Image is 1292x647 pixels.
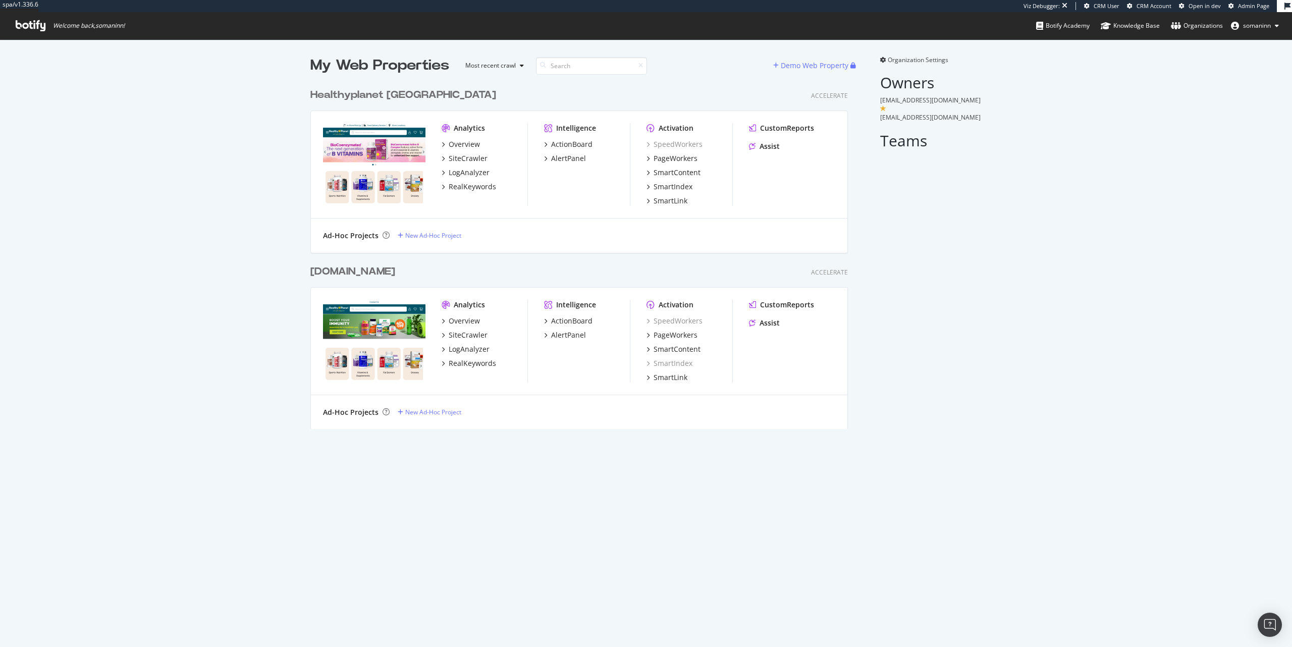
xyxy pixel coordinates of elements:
a: SmartContent [647,344,701,354]
h2: Teams [880,132,982,149]
div: PageWorkers [654,330,697,340]
a: CRM User [1084,2,1119,10]
div: Accelerate [811,268,848,277]
div: SiteCrawler [449,153,488,164]
div: New Ad-Hoc Project [405,408,461,416]
div: Activation [659,300,693,310]
a: SmartContent [647,168,701,178]
a: SmartIndex [647,358,692,368]
span: somaninn [1243,21,1271,30]
a: PageWorkers [647,153,697,164]
div: SmartLink [654,196,687,206]
span: [EMAIL_ADDRESS][DOMAIN_NAME] [880,96,981,104]
div: SmartIndex [654,182,692,192]
span: Organization Settings [888,56,948,64]
div: RealKeywords [449,182,496,192]
div: Most recent crawl [465,63,516,69]
a: LogAnalyzer [442,168,490,178]
div: CustomReports [760,123,814,133]
a: SpeedWorkers [647,316,703,326]
div: Assist [760,141,780,151]
div: Analytics [454,300,485,310]
a: CRM Account [1127,2,1171,10]
a: Overview [442,316,480,326]
span: CRM Account [1137,2,1171,10]
a: AlertPanel [544,330,586,340]
div: SmartLink [654,372,687,383]
span: Welcome back, somaninn ! [53,22,125,30]
div: AlertPanel [551,153,586,164]
a: SmartIndex [647,182,692,192]
span: Open in dev [1189,2,1221,10]
div: Ad-Hoc Projects [323,407,379,417]
div: Overview [449,316,480,326]
div: RealKeywords [449,358,496,368]
a: SiteCrawler [442,153,488,164]
div: Knowledge Base [1101,21,1160,31]
button: Most recent crawl [457,58,528,74]
button: Demo Web Property [773,58,850,74]
div: SmartContent [654,168,701,178]
div: Analytics [454,123,485,133]
div: My Web Properties [310,56,449,76]
div: Demo Web Property [781,61,848,71]
div: Botify Academy [1036,21,1090,31]
a: Assist [749,141,780,151]
a: Knowledge Base [1101,12,1160,39]
div: Organizations [1171,21,1223,31]
a: PageWorkers [647,330,697,340]
a: New Ad-Hoc Project [398,408,461,416]
div: LogAnalyzer [449,168,490,178]
a: SmartLink [647,196,687,206]
span: CRM User [1094,2,1119,10]
a: Assist [749,318,780,328]
a: RealKeywords [442,182,496,192]
div: Intelligence [556,123,596,133]
span: Admin Page [1238,2,1269,10]
a: Admin Page [1228,2,1269,10]
a: RealKeywords [442,358,496,368]
a: SpeedWorkers [647,139,703,149]
div: Intelligence [556,300,596,310]
div: Healthyplanet [GEOGRAPHIC_DATA] [310,88,496,102]
a: ActionBoard [544,316,593,326]
div: ActionBoard [551,316,593,326]
a: SiteCrawler [442,330,488,340]
div: Accelerate [811,91,848,100]
div: Open Intercom Messenger [1258,613,1282,637]
a: Botify Academy [1036,12,1090,39]
a: Healthyplanet [GEOGRAPHIC_DATA] [310,88,500,102]
h2: Owners [880,74,982,91]
div: LogAnalyzer [449,344,490,354]
div: Viz Debugger: [1024,2,1060,10]
div: PageWorkers [654,153,697,164]
a: Overview [442,139,480,149]
div: ActionBoard [551,139,593,149]
div: CustomReports [760,300,814,310]
button: somaninn [1223,18,1287,34]
div: Assist [760,318,780,328]
div: SiteCrawler [449,330,488,340]
div: Overview [449,139,480,149]
a: SmartLink [647,372,687,383]
span: [EMAIL_ADDRESS][DOMAIN_NAME] [880,113,981,122]
a: CustomReports [749,123,814,133]
a: ActionBoard [544,139,593,149]
img: healthyplanetusa.com [323,300,425,382]
a: CustomReports [749,300,814,310]
div: SmartContent [654,344,701,354]
div: [DOMAIN_NAME] [310,264,395,279]
div: Activation [659,123,693,133]
a: New Ad-Hoc Project [398,231,461,240]
div: New Ad-Hoc Project [405,231,461,240]
div: AlertPanel [551,330,586,340]
img: https://www.healthyplanetcanada.com/ [323,123,425,205]
a: Organizations [1171,12,1223,39]
a: [DOMAIN_NAME] [310,264,399,279]
a: LogAnalyzer [442,344,490,354]
a: Open in dev [1179,2,1221,10]
a: Demo Web Property [773,61,850,70]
